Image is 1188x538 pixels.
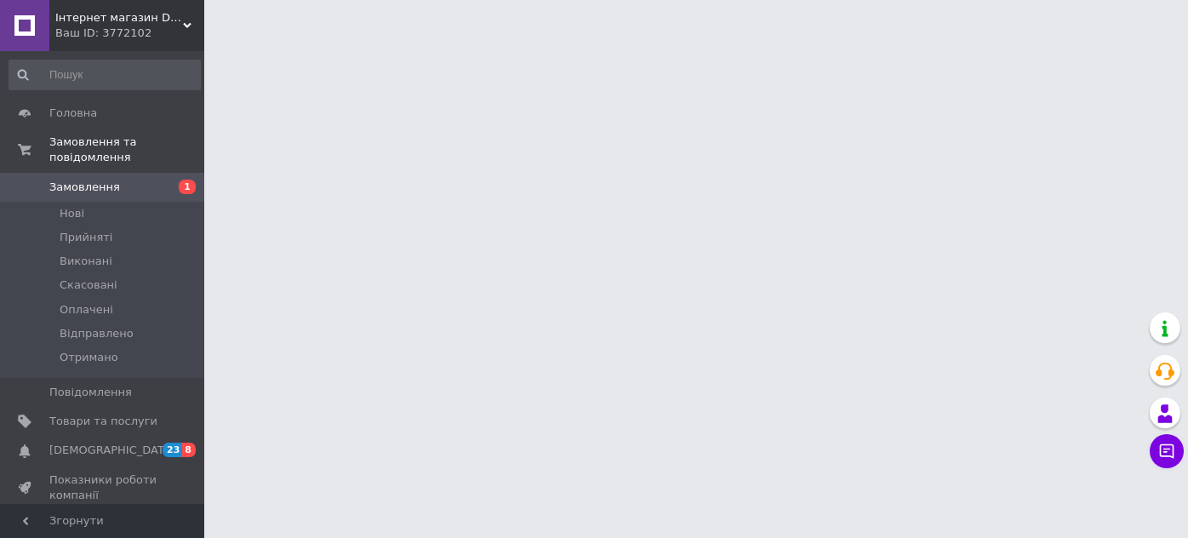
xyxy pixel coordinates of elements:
[9,60,201,90] input: Пошук
[49,385,132,400] span: Повідомлення
[55,26,204,41] div: Ваш ID: 3772102
[49,106,97,121] span: Головна
[49,443,175,458] span: [DEMOGRAPHIC_DATA]
[1150,434,1184,468] button: Чат з покупцем
[55,10,183,26] span: Інтернет магазин DeVo - різноманітні товари по доступній ціні.
[179,180,196,194] span: 1
[60,350,118,365] span: Отримано
[60,278,117,293] span: Скасовані
[60,326,134,341] span: Відправлено
[49,134,204,165] span: Замовлення та повідомлення
[60,230,112,245] span: Прийняті
[60,302,113,318] span: Оплачені
[49,180,120,195] span: Замовлення
[60,206,84,221] span: Нові
[49,472,157,503] span: Показники роботи компанії
[182,443,196,457] span: 8
[49,414,157,429] span: Товари та послуги
[60,254,112,269] span: Виконані
[163,443,182,457] span: 23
